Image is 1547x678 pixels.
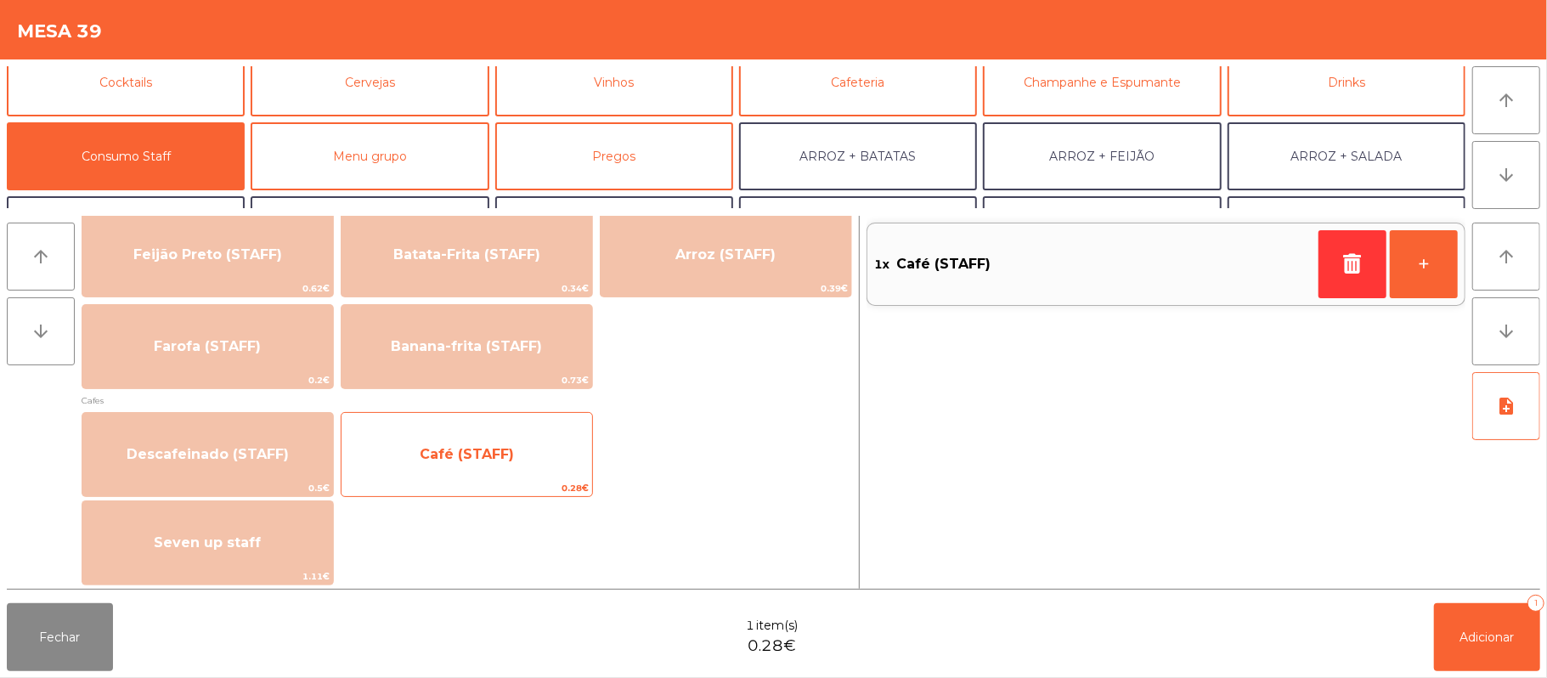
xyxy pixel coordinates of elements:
[133,246,282,263] span: Feijão Preto (STAFF)
[746,617,754,635] span: 1
[1460,630,1515,645] span: Adicionar
[342,372,592,388] span: 0.73€
[251,122,488,190] button: Menu grupo
[1472,297,1540,365] button: arrow_downward
[7,603,113,671] button: Fechar
[420,446,514,462] span: Café (STAFF)
[154,534,261,551] span: Seven up staff
[495,122,733,190] button: Pregos
[1472,66,1540,134] button: arrow_upward
[1496,396,1516,416] i: note_add
[82,568,333,585] span: 1.11€
[1472,223,1540,291] button: arrow_upward
[1527,595,1544,612] div: 1
[1496,90,1516,110] i: arrow_upward
[739,48,977,116] button: Cafeteria
[251,196,488,264] button: BATATA + FEIJÃO
[601,280,851,297] span: 0.39€
[495,196,733,264] button: BATATA + SALADA
[756,617,798,635] span: item(s)
[495,48,733,116] button: Vinhos
[1496,165,1516,185] i: arrow_downward
[1390,230,1458,298] button: +
[1434,603,1540,671] button: Adicionar1
[342,280,592,297] span: 0.34€
[82,280,333,297] span: 0.62€
[7,122,245,190] button: Consumo Staff
[983,48,1221,116] button: Champanhe e Espumante
[739,122,977,190] button: ARROZ + BATATAS
[1496,321,1516,342] i: arrow_downward
[17,19,102,44] h4: Mesa 39
[1496,246,1516,267] i: arrow_upward
[342,480,592,496] span: 0.28€
[739,196,977,264] button: BATATA + BATATA
[154,338,261,354] span: Farofa (STAFF)
[874,251,889,277] span: 1x
[127,446,289,462] span: Descafeinado (STAFF)
[1228,48,1465,116] button: Drinks
[31,321,51,342] i: arrow_downward
[7,196,245,264] button: ARROZ + ARROZ
[675,246,776,263] span: Arroz (STAFF)
[7,223,75,291] button: arrow_upward
[82,372,333,388] span: 0.2€
[31,246,51,267] i: arrow_upward
[1228,196,1465,264] button: FEIJÃO + FEIJÃO
[251,48,488,116] button: Cervejas
[1472,372,1540,440] button: note_add
[7,297,75,365] button: arrow_downward
[983,122,1221,190] button: ARROZ + FEIJÃO
[393,246,540,263] span: Batata-Frita (STAFF)
[896,251,991,277] span: Café (STAFF)
[391,338,542,354] span: Banana-frita (STAFF)
[983,196,1221,264] button: FEIJÃO + SALADA
[748,635,796,658] span: 0.28€
[1472,141,1540,209] button: arrow_downward
[82,393,852,409] span: Cafes
[1228,122,1465,190] button: ARROZ + SALADA
[82,480,333,496] span: 0.5€
[7,48,245,116] button: Cocktails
